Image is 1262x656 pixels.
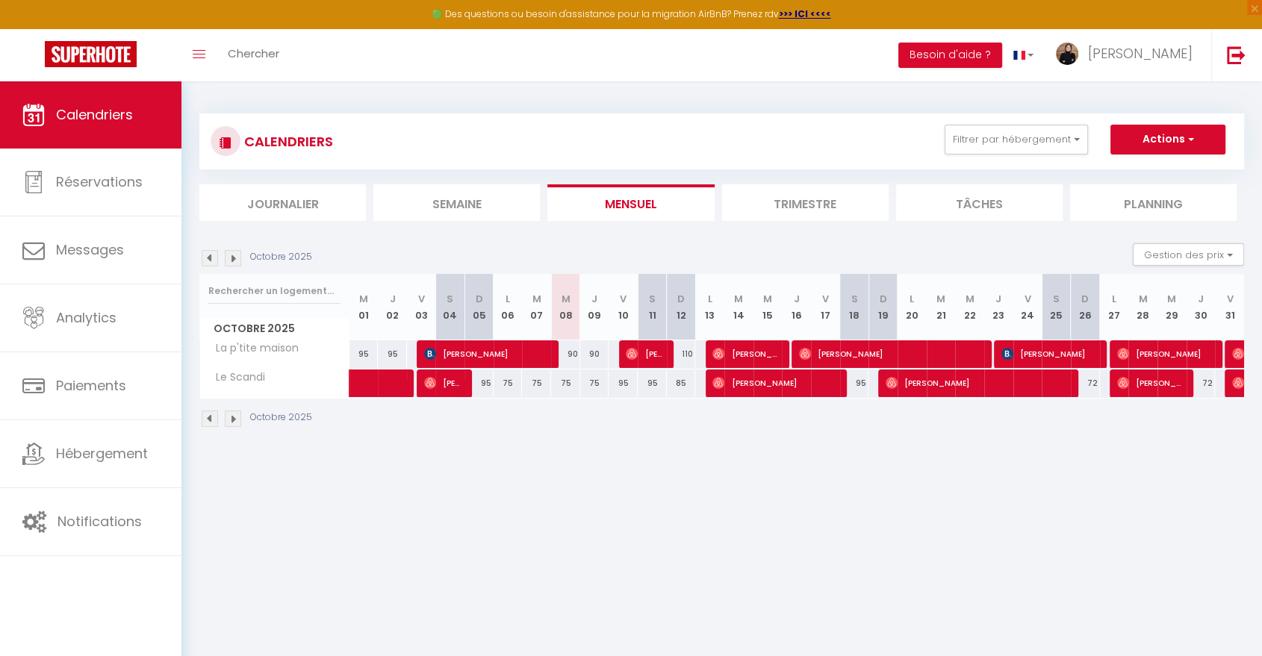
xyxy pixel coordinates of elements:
[1088,44,1193,63] span: [PERSON_NAME]
[695,274,724,340] th: 13
[547,184,714,221] li: Mensuel
[638,274,667,340] th: 11
[475,292,482,306] abbr: D
[1157,274,1187,340] th: 29
[984,274,1013,340] th: 23
[378,274,407,340] th: 02
[424,369,463,397] span: [PERSON_NAME]
[927,274,956,340] th: 21
[1001,340,1098,368] span: [PERSON_NAME]
[1024,292,1031,306] abbr: V
[373,184,540,221] li: Semaine
[494,274,523,340] th: 06
[722,184,889,221] li: Trimestre
[880,292,887,306] abbr: D
[868,274,898,340] th: 19
[886,369,1070,397] span: [PERSON_NAME]
[200,318,349,340] span: Octobre 2025
[349,340,379,368] div: 95
[561,292,570,306] abbr: M
[898,43,1002,68] button: Besoin d'aide ?
[724,274,753,340] th: 14
[1139,292,1148,306] abbr: M
[202,340,302,357] span: La p'tite maison
[1110,125,1225,154] button: Actions
[250,410,312,425] p: Octobre 2025
[896,184,1063,221] li: Tâches
[1045,29,1211,81] a: ... [PERSON_NAME]
[447,292,453,306] abbr: S
[250,250,312,264] p: Octobre 2025
[811,274,840,340] th: 17
[199,184,366,221] li: Journalier
[898,274,927,340] th: 20
[1198,292,1204,306] abbr: J
[753,274,783,340] th: 15
[208,278,341,304] input: Rechercher un logement...
[424,340,550,368] span: [PERSON_NAME]
[609,274,638,340] th: 10
[580,274,609,340] th: 09
[822,292,829,306] abbr: V
[407,274,436,340] th: 03
[591,292,597,306] abbr: J
[712,340,780,368] span: [PERSON_NAME]
[667,340,696,368] div: 110
[551,274,580,340] th: 08
[782,274,811,340] th: 16
[649,292,656,306] abbr: S
[851,292,857,306] abbr: S
[712,369,839,397] span: [PERSON_NAME]
[1081,292,1089,306] abbr: D
[464,274,494,340] th: 05
[1117,340,1214,368] span: [PERSON_NAME]
[1117,369,1185,397] span: [PERSON_NAME]
[580,340,609,368] div: 90
[56,172,143,191] span: Réservations
[840,274,869,340] th: 18
[494,369,523,397] div: 75
[945,125,1088,154] button: Filtrer par hébergement
[1100,274,1129,340] th: 27
[56,308,116,327] span: Analytics
[378,340,407,368] div: 95
[56,240,124,259] span: Messages
[1187,369,1216,397] div: 72
[779,7,831,20] a: >>> ICI <<<<
[910,292,914,306] abbr: L
[1053,292,1060,306] abbr: S
[936,292,945,306] abbr: M
[995,292,1001,306] abbr: J
[464,369,494,397] div: 95
[532,292,541,306] abbr: M
[667,369,696,397] div: 85
[1215,274,1244,340] th: 31
[620,292,627,306] abbr: V
[763,292,772,306] abbr: M
[45,41,137,67] img: Super Booking
[56,105,133,124] span: Calendriers
[1227,46,1246,64] img: logout
[638,369,667,397] div: 95
[202,369,269,386] span: Le Scandi
[228,46,279,61] span: Chercher
[840,369,869,397] div: 95
[626,340,665,368] span: [PERSON_NAME]
[359,292,368,306] abbr: M
[1013,274,1042,340] th: 24
[56,376,126,395] span: Paiements
[418,292,425,306] abbr: V
[506,292,510,306] abbr: L
[1187,274,1216,340] th: 30
[708,292,712,306] abbr: L
[56,444,148,463] span: Hébergement
[677,292,685,306] abbr: D
[1071,369,1100,397] div: 72
[1226,292,1233,306] abbr: V
[1071,274,1100,340] th: 26
[799,340,983,368] span: [PERSON_NAME]
[667,274,696,340] th: 12
[955,274,984,340] th: 22
[349,274,379,340] th: 01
